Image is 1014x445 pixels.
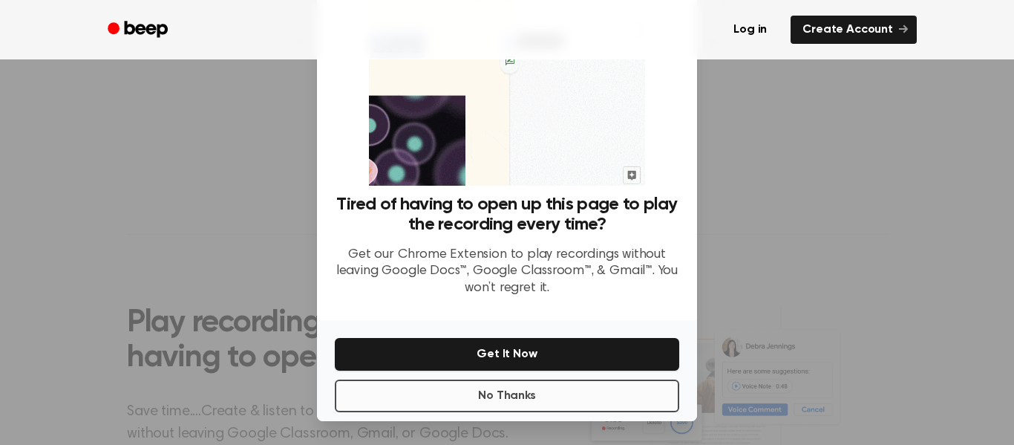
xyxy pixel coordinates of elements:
[335,195,679,235] h3: Tired of having to open up this page to play the recording every time?
[719,13,782,47] a: Log in
[791,16,917,44] a: Create Account
[335,338,679,371] button: Get It Now
[335,380,679,412] button: No Thanks
[97,16,181,45] a: Beep
[335,247,679,297] p: Get our Chrome Extension to play recordings without leaving Google Docs™, Google Classroom™, & Gm...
